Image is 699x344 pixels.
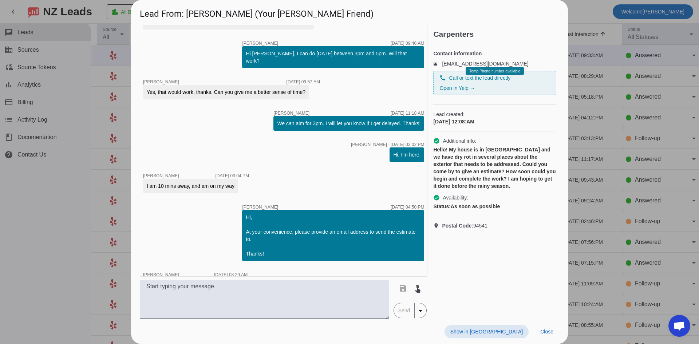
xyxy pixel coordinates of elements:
button: Show in [GEOGRAPHIC_DATA] [445,325,529,338]
div: Hi, I'm here. [393,151,420,158]
span: Call or text the lead directly [449,74,510,82]
span: [PERSON_NAME] [143,272,179,277]
mat-icon: phone [439,75,446,81]
div: We can aim for 3pm. I will let you know if I get delayed. Thanks! [277,120,420,127]
div: [DATE] 03:04:PM [215,174,249,178]
div: Hi [PERSON_NAME], I can do [DATE] between 3pm and 5pm. Will that work? [246,50,420,64]
mat-icon: check_circle [433,194,440,201]
div: [DATE] 03:02:PM [391,142,424,147]
span: Close [540,329,553,335]
a: [EMAIL_ADDRESS][DOMAIN_NAME] [442,61,528,67]
span: [PERSON_NAME] [143,173,179,178]
strong: Status: [433,203,450,209]
div: [DATE] 09:57:AM [287,80,320,84]
span: Lead created: [433,111,556,118]
a: Open in Yelp → [439,85,475,91]
div: [DATE] 09:46:AM [391,41,424,46]
div: I am 10 mins away, and am on my way [147,182,234,190]
mat-icon: check_circle [433,138,440,144]
div: Hello! My house is in [GEOGRAPHIC_DATA] and we have dry rot in several places about the exterior ... [433,146,556,190]
div: Hi, At your convenience, please provide an email address to send the estimate to. Thanks! [246,214,420,257]
div: [DATE] 12:08:AM [433,118,556,125]
span: 94541 [442,222,487,229]
span: [PERSON_NAME] [242,41,278,46]
span: Availability: [443,194,468,201]
mat-icon: location_on [433,223,442,229]
button: Close [534,325,559,338]
span: [PERSON_NAME] [273,111,309,115]
span: [PERSON_NAME] [242,205,278,209]
div: [DATE] 11:18:AM [391,111,424,115]
span: Temp Phone number available [469,69,520,73]
span: [PERSON_NAME] [143,79,179,84]
mat-icon: email [433,62,442,66]
div: As soon as possible [433,203,556,210]
span: Show in [GEOGRAPHIC_DATA] [450,329,523,335]
mat-icon: arrow_drop_down [416,307,425,315]
div: [DATE] 04:50:PM [391,205,424,209]
div: Yes, that would work, thanks. Can you give me a better sense of time? [147,88,305,96]
div: [DATE] 08:29:AM [214,273,248,277]
span: Additional info: [443,137,476,145]
div: Open chat [668,315,690,337]
strong: Postal Code: [442,223,473,229]
span: [PERSON_NAME] [351,142,387,147]
h4: Contact information [433,50,556,57]
h2: Carpenters [433,31,559,38]
mat-icon: touch_app [413,284,422,293]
